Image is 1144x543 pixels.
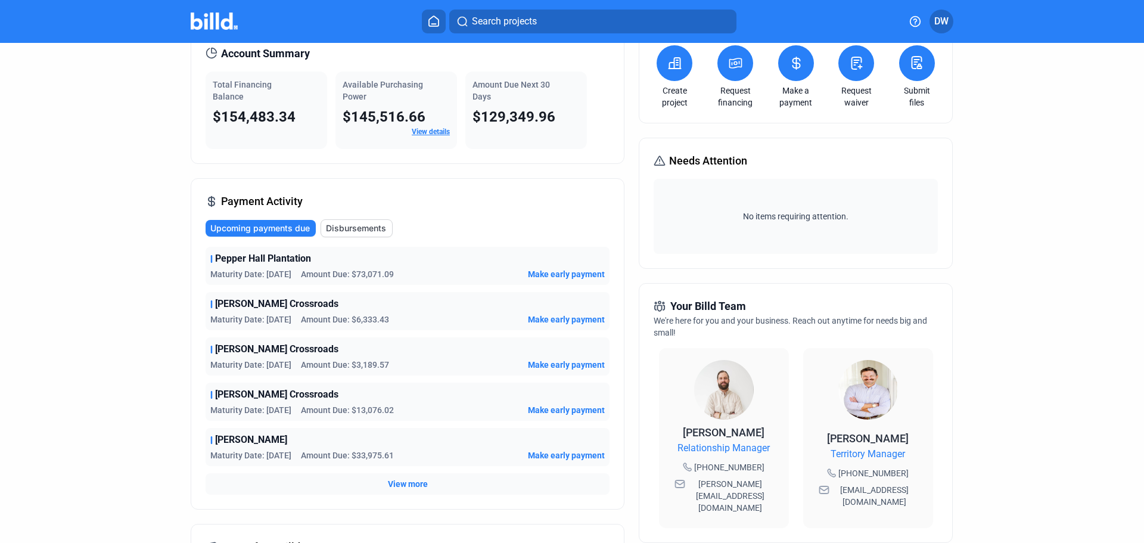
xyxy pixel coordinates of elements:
[714,85,756,108] a: Request financing
[321,219,393,237] button: Disbursements
[206,220,316,237] button: Upcoming payments due
[472,108,555,125] span: $129,349.96
[215,342,338,356] span: [PERSON_NAME] Crossroads
[528,314,605,325] button: Make early payment
[658,210,932,222] span: No items requiring attention.
[388,478,428,490] button: View more
[215,387,338,402] span: [PERSON_NAME] Crossroads
[221,45,310,62] span: Account Summary
[929,10,953,33] button: DW
[449,10,736,33] button: Search projects
[669,153,747,169] span: Needs Attention
[301,404,394,416] span: Amount Due: $13,076.02
[831,447,905,461] span: Territory Manager
[775,85,817,108] a: Make a payment
[326,222,386,234] span: Disbursements
[210,222,310,234] span: Upcoming payments due
[343,108,425,125] span: $145,516.66
[221,193,303,210] span: Payment Activity
[191,13,238,30] img: Billd Company Logo
[677,441,770,455] span: Relationship Manager
[210,314,291,325] span: Maturity Date: [DATE]
[412,128,450,136] a: View details
[694,360,754,420] img: Relationship Manager
[934,14,949,29] span: DW
[301,359,389,371] span: Amount Due: $3,189.57
[694,461,764,473] span: [PHONE_NUMBER]
[215,252,311,266] span: Pepper Hall Plantation
[528,404,605,416] button: Make early payment
[472,14,537,29] span: Search projects
[670,298,746,315] span: Your Billd Team
[654,85,695,108] a: Create project
[896,85,938,108] a: Submit files
[215,297,338,311] span: [PERSON_NAME] Crossroads
[210,404,291,416] span: Maturity Date: [DATE]
[838,360,898,420] img: Territory Manager
[827,432,909,445] span: [PERSON_NAME]
[528,359,605,371] button: Make early payment
[301,314,389,325] span: Amount Due: $6,333.43
[528,268,605,280] button: Make early payment
[213,108,296,125] span: $154,483.34
[215,433,287,447] span: [PERSON_NAME]
[472,80,550,101] span: Amount Due Next 30 Days
[210,268,291,280] span: Maturity Date: [DATE]
[835,85,877,108] a: Request waiver
[213,80,272,101] span: Total Financing Balance
[832,484,918,508] span: [EMAIL_ADDRESS][DOMAIN_NAME]
[688,478,773,514] span: [PERSON_NAME][EMAIL_ADDRESS][DOMAIN_NAME]
[654,316,927,337] span: We're here for you and your business. Reach out anytime for needs big and small!
[343,80,423,101] span: Available Purchasing Power
[683,426,764,439] span: [PERSON_NAME]
[301,449,394,461] span: Amount Due: $33,975.61
[210,359,291,371] span: Maturity Date: [DATE]
[210,449,291,461] span: Maturity Date: [DATE]
[301,268,394,280] span: Amount Due: $73,071.09
[838,467,909,479] span: [PHONE_NUMBER]
[528,449,605,461] button: Make early payment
